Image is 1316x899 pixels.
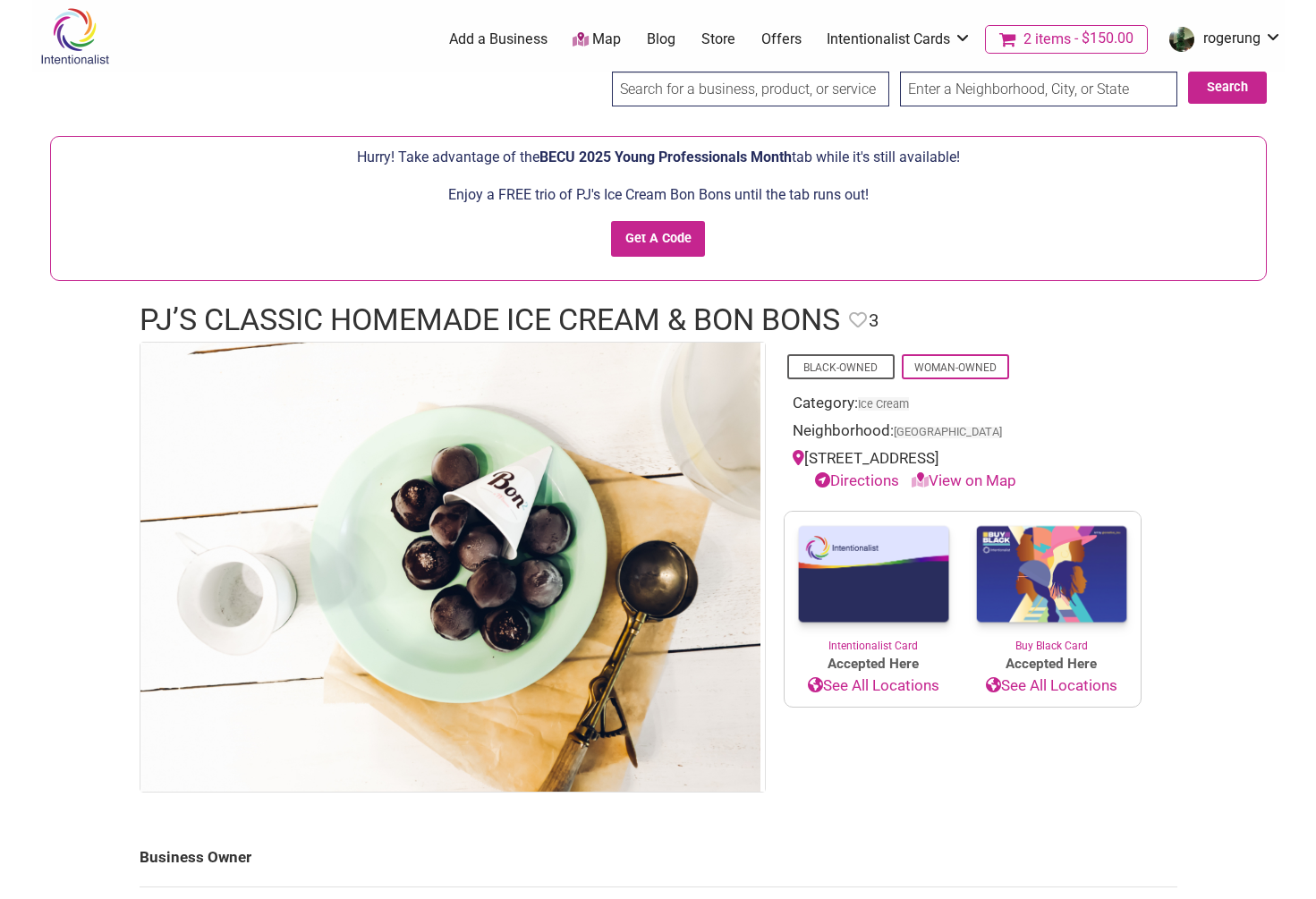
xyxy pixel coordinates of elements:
[140,343,760,791] img: PJ's Classic Ice Cream & Bon Bons
[60,183,1257,207] p: Enjoy a FREE trio of PJ's Ice Cream Bon Bons until the tab runs out!
[912,471,1016,489] a: View on Map
[140,828,1177,887] td: Business Owner
[449,30,548,49] a: Add a Business
[761,30,802,49] a: Offers
[894,427,1002,438] span: [GEOGRAPHIC_DATA]
[647,30,675,49] a: Blog
[793,420,1133,447] div: Neighborhood:
[1071,31,1133,46] span: $150.00
[849,311,867,329] i: Favorite
[900,72,1177,106] input: Enter a Neighborhood, City, or State
[32,7,117,65] img: Intentionalist
[612,72,889,106] input: Search for a business, product, or service
[869,307,879,335] span: 3
[1160,23,1282,55] a: rogerung
[539,148,792,165] span: BECU 2025 Young Professionals Month
[573,30,621,50] a: Map
[60,146,1257,169] p: Hurry! Take advantage of the tab while it's still available!
[701,30,735,49] a: Store
[785,512,963,654] a: Intentionalist Card
[140,299,840,342] h1: PJ’s Classic Homemade Ice Cream & Bon Bons
[793,392,1133,420] div: Category:
[914,361,997,374] a: Woman-Owned
[1188,72,1267,104] button: Search
[803,361,878,374] a: Black-Owned
[815,471,899,489] a: Directions
[827,30,972,49] a: Intentionalist Cards
[785,674,963,698] a: See All Locations
[785,654,963,674] span: Accepted Here
[985,25,1148,54] a: Cart2 items$150.00
[999,30,1020,48] i: Cart
[1023,32,1071,47] span: 2 items
[963,512,1141,639] img: Buy Black Card
[963,654,1141,674] span: Accepted Here
[785,512,963,638] img: Intentionalist Card
[793,447,1133,493] div: [STREET_ADDRESS]
[963,512,1141,655] a: Buy Black Card
[611,221,705,258] input: Get A Code
[858,397,909,411] a: Ice Cream
[963,674,1141,698] a: See All Locations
